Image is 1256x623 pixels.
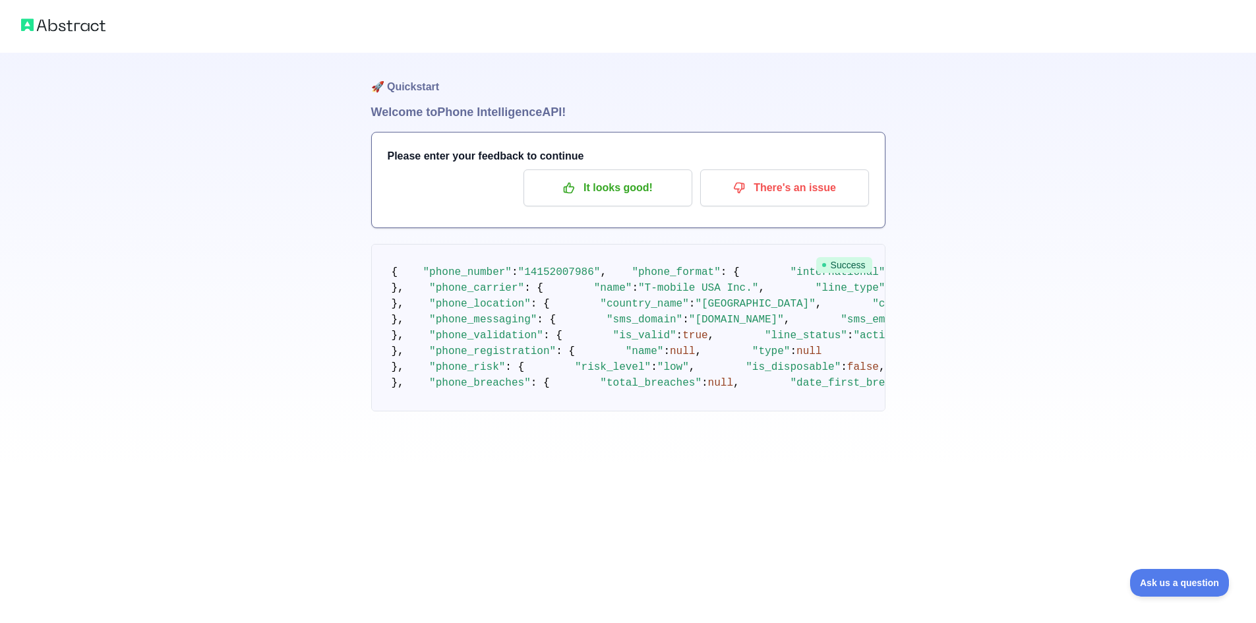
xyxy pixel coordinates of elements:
span: : { [543,330,562,341]
span: "T-mobile USA Inc." [638,282,758,294]
p: It looks good! [533,177,682,199]
span: "sms_domain" [607,314,682,326]
span: "risk_level" [575,361,651,373]
span: : [512,266,518,278]
span: , [733,377,740,389]
span: : [651,361,657,373]
span: , [784,314,791,326]
span: : [790,345,796,357]
span: , [816,298,822,310]
span: : [632,282,638,294]
span: { [392,266,398,278]
span: "phone_validation" [429,330,543,341]
span: , [600,266,607,278]
span: Success [816,257,872,273]
p: There's an issue [710,177,859,199]
span: "type" [752,345,791,357]
span: "phone_registration" [429,345,556,357]
span: : { [505,361,524,373]
span: "phone_carrier" [429,282,524,294]
span: "name" [626,345,664,357]
span: "phone_risk" [429,361,505,373]
span: : { [531,377,550,389]
span: null [796,345,822,357]
h1: 🚀 Quickstart [371,53,885,103]
span: : { [537,314,556,326]
span: : [676,330,683,341]
span: , [758,282,765,294]
h3: Please enter your feedback to continue [388,148,869,164]
span: : { [524,282,543,294]
span: "line_type" [816,282,885,294]
span: true [682,330,707,341]
img: Abstract logo [21,16,105,34]
span: , [689,361,696,373]
span: "phone_messaging" [429,314,537,326]
span: , [879,361,885,373]
span: null [670,345,695,357]
span: "[GEOGRAPHIC_DATA]" [695,298,815,310]
span: "country_code" [872,298,961,310]
span: "line_status" [765,330,847,341]
span: , [708,330,715,341]
span: "active" [853,330,904,341]
span: "is_disposable" [746,361,841,373]
span: : { [531,298,550,310]
span: : [663,345,670,357]
h1: Welcome to Phone Intelligence API! [371,103,885,121]
span: , [695,345,702,357]
span: "name" [594,282,632,294]
span: "phone_number" [423,266,512,278]
span: : { [556,345,575,357]
span: "phone_location" [429,298,531,310]
span: "low" [657,361,689,373]
span: : [682,314,689,326]
button: It looks good! [523,169,692,206]
span: "sms_email" [841,314,911,326]
span: : [841,361,847,373]
span: "14152007986" [518,266,601,278]
span: "total_breaches" [600,377,702,389]
span: null [708,377,733,389]
button: There's an issue [700,169,869,206]
span: : { [721,266,740,278]
span: "country_name" [600,298,688,310]
span: : [689,298,696,310]
span: "date_first_breached" [790,377,923,389]
span: "is_valid" [613,330,676,341]
span: : [702,377,708,389]
span: false [847,361,879,373]
span: "phone_breaches" [429,377,531,389]
iframe: Toggle Customer Support [1130,569,1230,597]
span: "phone_format" [632,266,720,278]
span: "[DOMAIN_NAME]" [689,314,784,326]
span: : [847,330,854,341]
span: "international" [790,266,885,278]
